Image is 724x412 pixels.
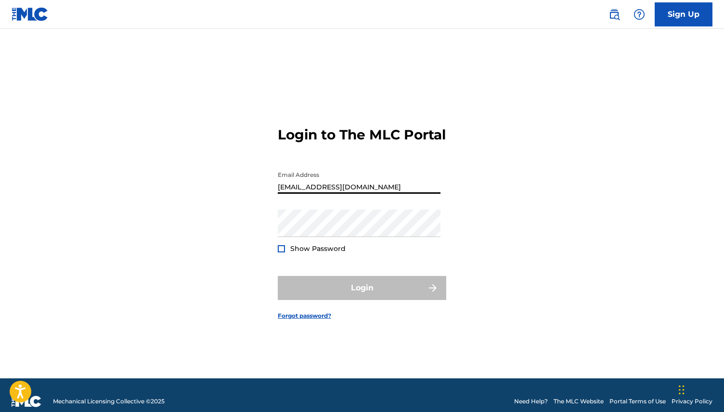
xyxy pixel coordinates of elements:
h3: Login to The MLC Portal [278,126,446,143]
a: Privacy Policy [672,397,712,406]
a: Public Search [605,5,624,24]
div: Drag [679,375,685,404]
a: The MLC Website [554,397,604,406]
span: Mechanical Licensing Collective © 2025 [53,397,165,406]
iframe: Chat Widget [676,366,724,412]
a: Sign Up [655,2,712,26]
img: help [633,9,645,20]
a: Need Help? [514,397,548,406]
img: search [608,9,620,20]
div: Help [630,5,649,24]
img: MLC Logo [12,7,49,21]
a: Portal Terms of Use [609,397,666,406]
span: Show Password [290,244,346,253]
img: logo [12,396,41,407]
a: Forgot password? [278,312,331,320]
